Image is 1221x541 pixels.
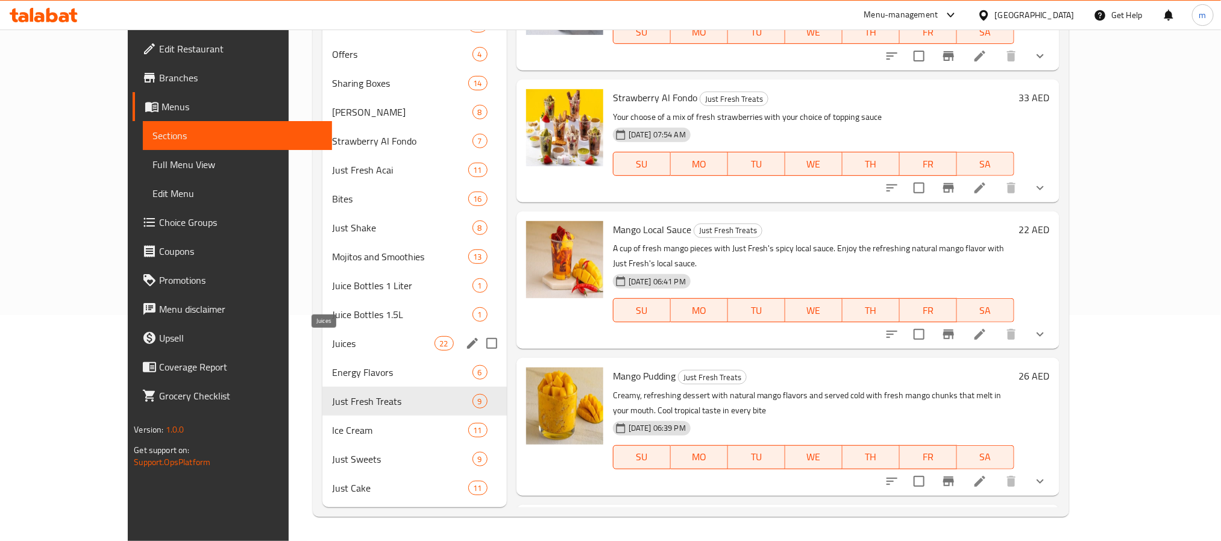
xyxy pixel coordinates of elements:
[613,89,697,107] span: Strawberry Al Fondo
[847,155,895,173] span: TH
[864,8,938,22] div: Menu-management
[847,448,895,466] span: TH
[473,49,487,60] span: 4
[473,107,487,118] span: 8
[785,445,843,469] button: WE
[785,20,843,44] button: WE
[526,367,603,445] img: Mango Pudding
[906,322,932,347] span: Select to update
[468,192,488,206] div: items
[322,445,507,474] div: Just Sweets9
[332,307,472,322] span: Juice Bottles 1.5L
[700,92,768,106] div: Just Fresh Treats
[332,105,472,119] span: [PERSON_NAME]
[997,42,1026,70] button: delete
[133,92,331,121] a: Menus
[733,302,780,319] span: TU
[877,174,906,202] button: sort-choices
[159,273,322,287] span: Promotions
[613,298,671,322] button: SU
[613,20,671,44] button: SU
[790,155,838,173] span: WE
[322,271,507,300] div: Juice Bottles 1 Liter1
[143,121,331,150] a: Sections
[900,298,957,322] button: FR
[332,47,472,61] span: Offers
[733,23,780,41] span: TU
[934,174,963,202] button: Branch-specific-item
[322,242,507,271] div: Mojitos and Smoothies13
[997,467,1026,496] button: delete
[733,155,780,173] span: TU
[905,448,952,466] span: FR
[472,134,488,148] div: items
[973,327,987,342] a: Edit menu item
[472,220,488,235] div: items
[159,331,322,345] span: Upsell
[877,320,906,349] button: sort-choices
[877,42,906,70] button: sort-choices
[469,78,487,89] span: 14
[733,448,780,466] span: TU
[332,134,472,148] span: Strawberry Al Fondo
[159,360,322,374] span: Coverage Report
[332,192,468,206] span: Bites
[472,365,488,380] div: items
[435,338,453,349] span: 22
[676,23,723,41] span: MO
[847,23,895,41] span: TH
[618,302,666,319] span: SU
[624,422,691,434] span: [DATE] 06:39 PM
[472,394,488,408] div: items
[728,445,785,469] button: TU
[332,278,472,293] span: Juice Bottles 1 Liter
[785,152,843,176] button: WE
[332,452,472,466] span: Just Sweets
[159,70,322,85] span: Branches
[785,298,843,322] button: WE
[159,389,322,403] span: Grocery Checklist
[934,42,963,70] button: Branch-specific-item
[152,186,322,201] span: Edit Menu
[152,157,322,172] span: Full Menu View
[1199,8,1207,22] span: m
[469,164,487,176] span: 11
[997,174,1026,202] button: delete
[472,105,488,119] div: items
[790,448,838,466] span: WE
[526,221,603,298] img: Mango Local Sauce
[472,47,488,61] div: items
[322,213,507,242] div: Just Shake8
[1026,42,1055,70] button: show more
[671,298,728,322] button: MO
[133,266,331,295] a: Promotions
[472,278,488,293] div: items
[468,481,488,495] div: items
[469,483,487,494] span: 11
[676,155,723,173] span: MO
[973,49,987,63] a: Edit menu item
[1033,327,1047,342] svg: Show Choices
[843,20,900,44] button: TH
[133,295,331,324] a: Menu disclaimer
[1033,181,1047,195] svg: Show Choices
[332,365,472,380] span: Energy Flavors
[159,302,322,316] span: Menu disclaimer
[905,302,952,319] span: FR
[624,129,691,140] span: [DATE] 07:54 AM
[468,163,488,177] div: items
[1019,367,1050,384] h6: 26 AED
[962,302,1009,319] span: SA
[728,298,785,322] button: TU
[526,89,603,166] img: Strawberry Al Fondo
[995,8,1075,22] div: [GEOGRAPHIC_DATA]
[322,127,507,155] div: Strawberry Al Fondo7
[694,224,762,237] span: Just Fresh Treats
[133,352,331,381] a: Coverage Report
[900,20,957,44] button: FR
[162,99,322,114] span: Menus
[957,298,1014,322] button: SA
